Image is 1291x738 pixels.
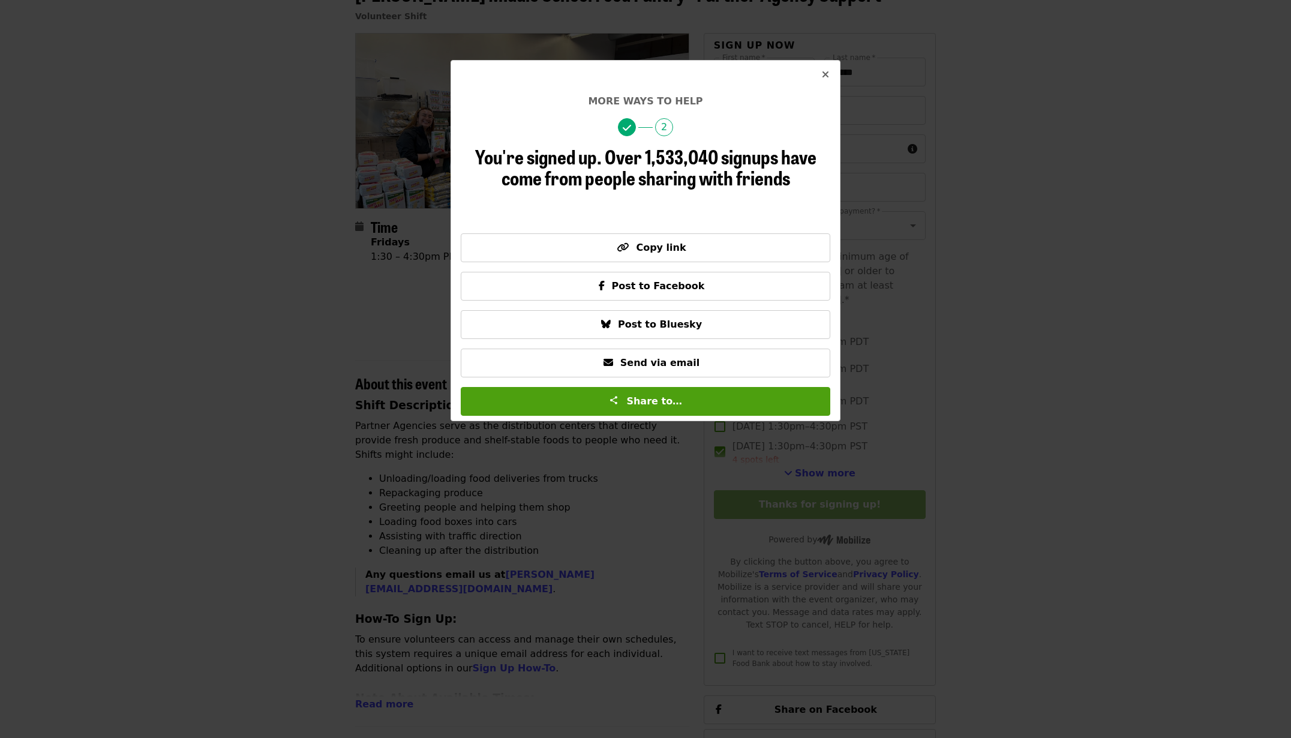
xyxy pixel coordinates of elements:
[811,61,840,89] button: Close
[636,242,686,253] span: Copy link
[502,142,816,191] span: Over 1,533,040 signups have come from people sharing with friends
[623,122,631,134] i: check icon
[618,319,702,330] span: Post to Bluesky
[475,142,602,170] span: You're signed up.
[601,319,611,330] i: bluesky icon
[626,395,682,407] span: Share to…
[461,387,830,416] button: Share to…
[604,357,613,368] i: envelope icon
[588,95,702,107] span: More ways to help
[599,280,605,292] i: facebook-f icon
[617,242,629,253] i: link icon
[609,395,619,405] img: Share
[822,69,829,80] i: times icon
[461,310,830,339] button: Post to Bluesky
[655,118,673,136] span: 2
[612,280,705,292] span: Post to Facebook
[620,357,699,368] span: Send via email
[461,233,830,262] button: Copy link
[461,272,830,301] button: Post to Facebook
[461,349,830,377] button: Send via email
